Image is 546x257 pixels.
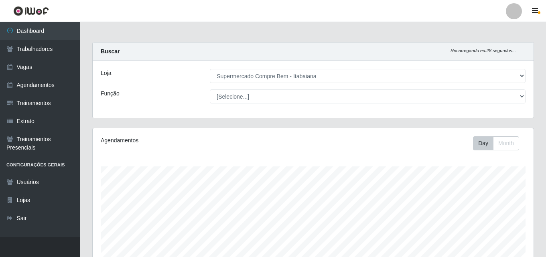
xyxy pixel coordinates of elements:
[13,6,49,16] img: CoreUI Logo
[493,136,519,150] button: Month
[101,48,120,55] strong: Buscar
[473,136,493,150] button: Day
[101,89,120,98] label: Função
[473,136,526,150] div: Toolbar with button groups
[101,69,111,77] label: Loja
[451,48,516,53] i: Recarregando em 28 segundos...
[101,136,271,145] div: Agendamentos
[473,136,519,150] div: First group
